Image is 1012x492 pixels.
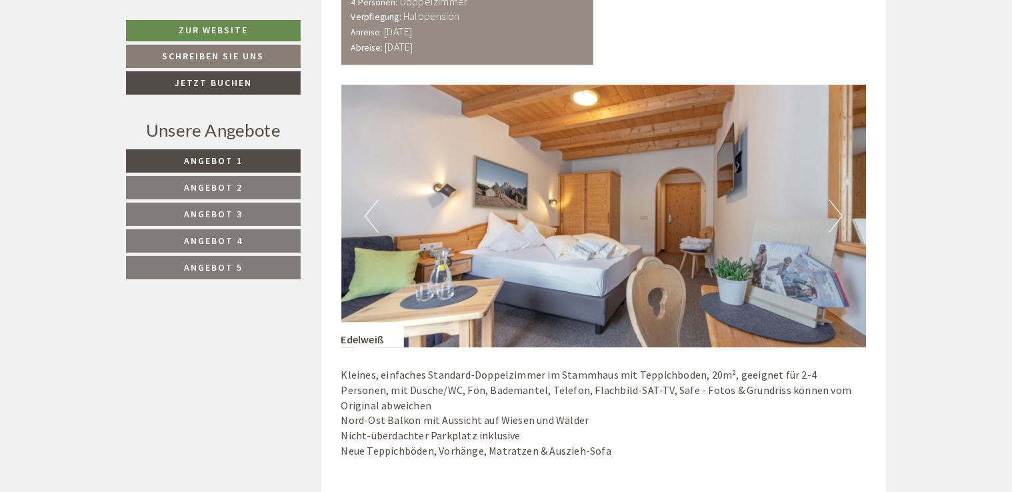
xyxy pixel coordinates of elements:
a: Zur Website [126,20,301,41]
div: [GEOGRAPHIC_DATA] [21,39,211,50]
small: Abreise: [351,42,383,53]
button: Next [829,199,843,233]
small: 09:12 [21,65,211,75]
span: Angebot 4 [184,235,243,247]
div: Unsere Angebote [126,118,301,143]
a: Schreiben Sie uns [126,45,301,68]
div: Guten Tag, wie können wir Ihnen helfen? [11,37,218,77]
span: Angebot 5 [184,261,243,273]
span: Angebot 3 [184,208,243,220]
small: Anreise: [351,27,383,38]
b: [DATE] [385,40,413,53]
div: Freitag [234,11,291,33]
button: Previous [365,199,379,233]
button: Senden [445,351,525,375]
small: Verpflegung: [351,11,401,23]
b: Halbpension [403,9,459,23]
div: Edelweiß [341,322,405,347]
span: Angebot 1 [184,155,243,167]
span: Angebot 2 [184,181,243,193]
img: image [341,85,867,347]
b: [DATE] [384,25,412,38]
p: Kleines, einfaches Standard-Doppelzimmer im Stammhaus mit Teppichboden, 20m², geeignet für 2-4 Pe... [341,367,867,459]
a: Jetzt buchen [126,71,301,95]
